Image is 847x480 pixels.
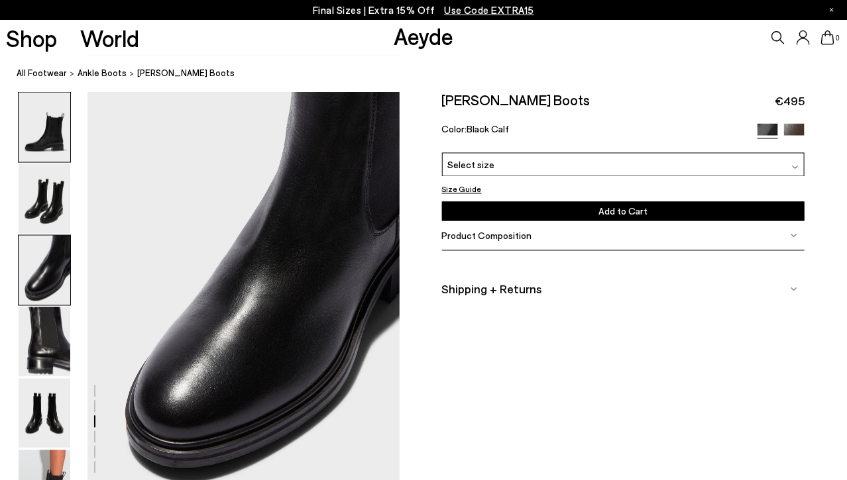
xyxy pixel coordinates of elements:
[19,307,70,377] img: Jack Chelsea Boots - Image 4
[791,286,797,293] img: svg%3E
[792,164,799,171] img: svg%3E
[442,281,542,298] span: Shipping + Returns
[78,66,127,80] a: Ankle Boots
[19,164,70,234] img: Jack Chelsea Boots - Image 2
[442,124,746,139] div: Color:
[834,34,841,42] span: 0
[442,92,591,109] h2: [PERSON_NAME] Boots
[313,2,535,19] p: Final Sizes | Extra 15% Off
[442,185,482,194] button: Size Guide
[80,26,139,50] a: World
[448,159,495,170] span: Select size
[19,93,70,162] img: Jack Chelsea Boots - Image 1
[791,232,797,239] img: svg%3E
[394,22,453,50] a: Aeyde
[598,206,648,217] span: Add to Cart
[444,4,534,16] span: Navigate to /collections/ss25-final-sizes
[78,68,127,78] span: Ankle Boots
[19,379,70,448] img: Jack Chelsea Boots - Image 5
[6,26,57,50] a: Shop
[442,202,805,221] button: Add to Cart
[17,56,847,92] nav: breadcrumb
[467,124,510,135] span: Black Calf
[137,66,235,80] span: [PERSON_NAME] Boots
[442,230,532,242] span: Product Composition
[19,236,70,305] img: Jack Chelsea Boots - Image 3
[17,66,67,80] a: All Footwear
[821,30,834,45] a: 0
[775,93,805,110] span: €495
